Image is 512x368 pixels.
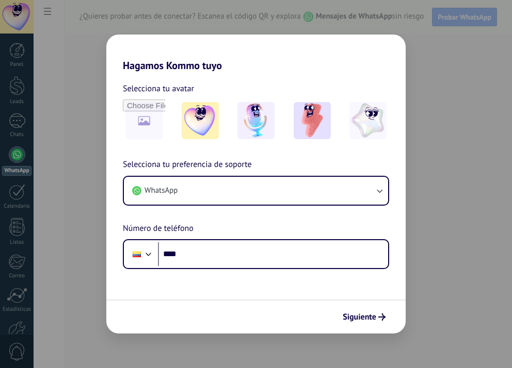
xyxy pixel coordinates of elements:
[182,102,219,139] img: -1.jpeg
[349,102,387,139] img: -4.jpeg
[338,308,390,326] button: Siguiente
[237,102,275,139] img: -2.jpeg
[145,186,178,196] span: WhatsApp
[343,313,376,321] span: Siguiente
[124,177,388,205] button: WhatsApp
[106,35,406,72] h2: Hagamos Kommo tuyo
[123,222,194,236] span: Número de teléfono
[127,243,147,265] div: Ecuador: + 593
[294,102,331,139] img: -3.jpeg
[123,82,194,95] span: Selecciona tu avatar
[123,158,252,172] span: Selecciona tu preferencia de soporte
